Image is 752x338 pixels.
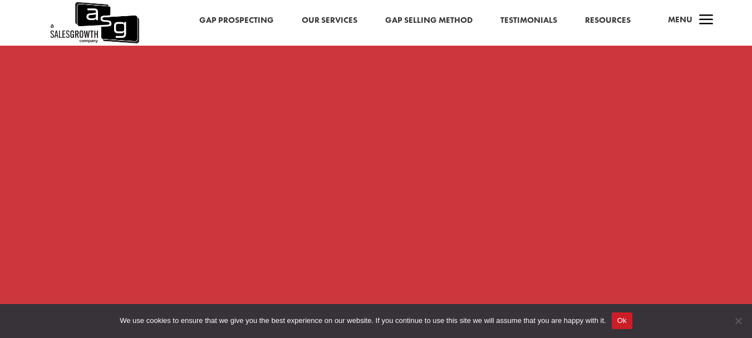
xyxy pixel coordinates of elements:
a: Testimonials [500,13,557,28]
button: Ok [612,312,632,329]
a: Our Services [302,13,357,28]
a: Gap Selling Method [385,13,473,28]
span: No [733,315,744,326]
a: Gap Prospecting [199,13,274,28]
span: We use cookies to ensure that we give you the best experience on our website. If you continue to ... [120,315,606,326]
a: Resources [585,13,631,28]
span: a [695,9,717,32]
span: Menu [668,14,692,25]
